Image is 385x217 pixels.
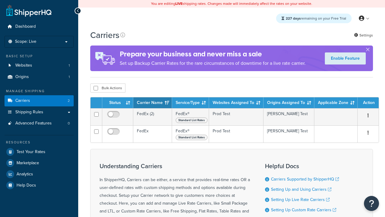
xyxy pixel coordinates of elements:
[172,97,209,108] th: Service/Type: activate to sort column ascending
[176,118,208,123] span: Standard List Rates
[17,183,36,188] span: Help Docs
[133,125,172,143] td: FedEx
[15,121,52,126] span: Advanced Features
[209,97,263,108] th: Websites Assigned To: activate to sort column ascending
[172,125,209,143] td: FedEx®
[68,98,70,103] span: 2
[176,135,208,140] span: Standard List Rates
[5,169,74,180] a: Analytics
[5,71,74,83] li: Origins
[5,60,74,71] li: Websites
[90,83,125,93] button: Bulk Actions
[286,16,301,21] strong: 227 days
[120,59,306,68] p: Set up Backup Carrier Rates for the rare circumstances of downtime for a live rate carrier.
[5,158,74,168] a: Marketplace
[5,118,74,129] a: Advanced Features 0
[102,97,133,108] th: Status: activate to sort column ascending
[17,172,33,177] span: Analytics
[364,196,379,211] button: Open Resource Center
[271,176,339,182] a: Carriers Supported by ShipperHQ
[271,197,330,203] a: Setting Up Live Rate Carriers
[15,24,36,29] span: Dashboard
[5,180,74,191] a: Help Docs
[209,125,263,143] td: Prod Test
[263,125,314,143] td: [PERSON_NAME] Test
[17,149,45,155] span: Test Your Rates
[325,52,366,64] a: Enable Feature
[5,60,74,71] a: Websites 1
[133,108,172,125] td: FedEx (2)
[100,163,250,169] h3: Understanding Carriers
[68,121,70,126] span: 0
[69,74,70,80] span: 1
[271,207,336,213] a: Setting Up Custom Rate Carriers
[172,108,209,125] td: FedEx®
[15,63,32,68] span: Websites
[271,186,331,193] a: Setting Up and Using Carriers
[276,14,352,23] div: remaining on your Free Trial
[6,5,51,17] a: ShipperHQ Home
[15,98,30,103] span: Carriers
[5,95,74,106] a: Carriers 2
[5,54,74,59] div: Basic Setup
[15,39,36,44] span: Scope: Live
[263,108,314,125] td: [PERSON_NAME] Test
[5,146,74,157] a: Test Your Rates
[358,97,379,108] th: Action
[5,89,74,94] div: Manage Shipping
[5,140,74,145] div: Resources
[175,1,183,6] b: LIVE
[5,95,74,106] li: Carriers
[69,63,70,68] span: 1
[263,97,314,108] th: Origins Assigned To: activate to sort column ascending
[5,21,74,32] a: Dashboard
[209,108,263,125] td: Prod Test
[15,110,43,115] span: Shipping Rules
[15,74,29,80] span: Origins
[265,163,343,169] h3: Helpful Docs
[90,46,120,71] img: ad-rules-rateshop-fe6ec290ccb7230408bd80ed9643f0289d75e0ffd9eb532fc0e269fcd187b520.png
[90,29,119,41] h1: Carriers
[5,71,74,83] a: Origins 1
[5,118,74,129] li: Advanced Features
[314,97,358,108] th: Applicable Zone: activate to sort column ascending
[133,97,172,108] th: Carrier Name: activate to sort column ascending
[120,49,306,59] h4: Prepare your business and never miss a sale
[354,31,373,39] a: Settings
[17,161,39,166] span: Marketplace
[5,107,74,118] a: Shipping Rules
